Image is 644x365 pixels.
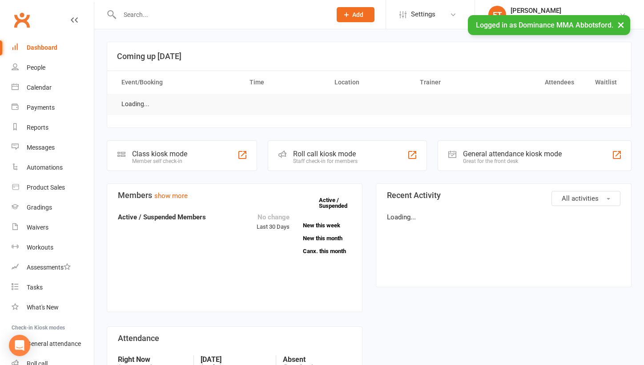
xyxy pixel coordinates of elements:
a: Tasks [12,278,94,298]
a: Clubworx [11,9,33,31]
a: General attendance kiosk mode [12,334,94,354]
button: Add [337,7,374,22]
div: Member self check-in [132,158,187,164]
div: Open Intercom Messenger [9,335,30,356]
a: Active / Suspended [319,190,358,215]
a: People [12,58,94,78]
div: Gradings [27,204,52,211]
span: Logged in as Dominance MMA Abbotsford. [476,21,613,29]
div: [PERSON_NAME] [511,7,619,15]
div: Messages [27,144,55,151]
div: Calendar [27,84,52,91]
button: × [613,15,629,34]
div: Waivers [27,224,48,231]
span: All activities [562,194,599,202]
th: Time [241,71,327,94]
a: New this month [303,235,351,241]
a: Messages [12,138,94,158]
div: Automations [27,164,63,171]
a: Canx. this month [303,248,351,254]
div: Product Sales [27,184,65,191]
div: General attendance [27,340,81,347]
div: Dashboard [27,44,57,51]
a: Waivers [12,218,94,238]
a: New this week [303,222,351,228]
td: Loading... [113,94,157,115]
a: Reports [12,118,94,138]
div: Reports [27,124,48,131]
button: All activities [551,191,620,206]
div: General attendance kiosk mode [463,150,562,158]
div: Staff check-in for members [293,158,358,164]
div: Class kiosk mode [132,150,187,158]
h3: Attendance [118,334,351,343]
a: Product Sales [12,178,94,198]
div: Assessments [27,264,71,271]
a: Assessments [12,258,94,278]
strong: Active / Suspended Members [118,213,206,221]
a: Automations [12,158,94,178]
th: Attendees [497,71,582,94]
div: Workouts [27,244,53,251]
div: Last 30 Days [257,212,290,232]
div: ET [488,6,506,24]
div: What's New [27,304,59,311]
div: Great for the front desk [463,158,562,164]
a: Workouts [12,238,94,258]
a: Calendar [12,78,94,98]
a: show more [154,192,188,200]
strong: Right Now [118,355,187,364]
h3: Coming up [DATE] [117,52,621,61]
strong: [DATE] [201,355,269,364]
h3: Members [118,191,351,200]
div: Roll call kiosk mode [293,150,358,158]
a: Gradings [12,198,94,218]
th: Event/Booking [113,71,241,94]
span: Add [352,11,363,18]
th: Waitlist [582,71,625,94]
th: Trainer [412,71,497,94]
div: People [27,64,45,71]
span: Settings [411,4,435,24]
h3: Recent Activity [387,191,620,200]
div: Dominance MMA [GEOGRAPHIC_DATA] [511,15,619,23]
a: Dashboard [12,38,94,58]
div: No change [257,212,290,222]
p: Loading... [387,212,620,222]
a: What's New [12,298,94,317]
div: Payments [27,104,55,111]
strong: Absent [283,355,351,364]
a: Payments [12,98,94,118]
div: Tasks [27,284,43,291]
th: Location [326,71,412,94]
input: Search... [117,8,325,21]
